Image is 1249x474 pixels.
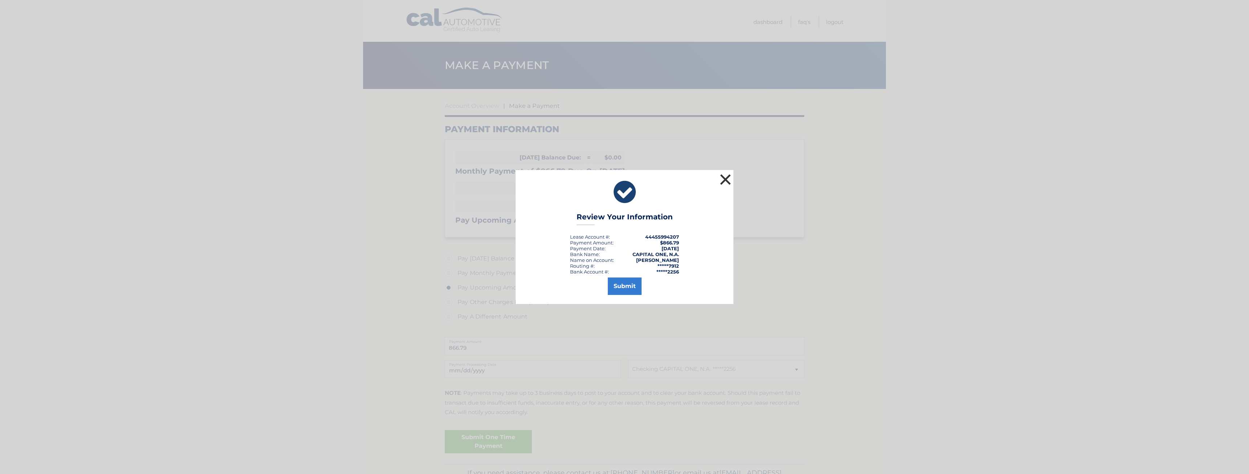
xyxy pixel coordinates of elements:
div: Routing #: [570,263,595,269]
div: Bank Name: [570,251,600,257]
span: Payment Date [570,246,605,251]
span: [DATE] [662,246,679,251]
button: Submit [608,277,642,295]
div: Lease Account #: [570,234,610,240]
span: $866.79 [660,240,679,246]
div: Bank Account #: [570,269,609,275]
div: Name on Account: [570,257,614,263]
strong: 44455994207 [645,234,679,240]
strong: [PERSON_NAME] [636,257,679,263]
strong: CAPITAL ONE, N.A. [632,251,679,257]
button: × [718,172,733,187]
div: : [570,246,606,251]
div: Payment Amount: [570,240,614,246]
h3: Review Your Information [577,212,673,225]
